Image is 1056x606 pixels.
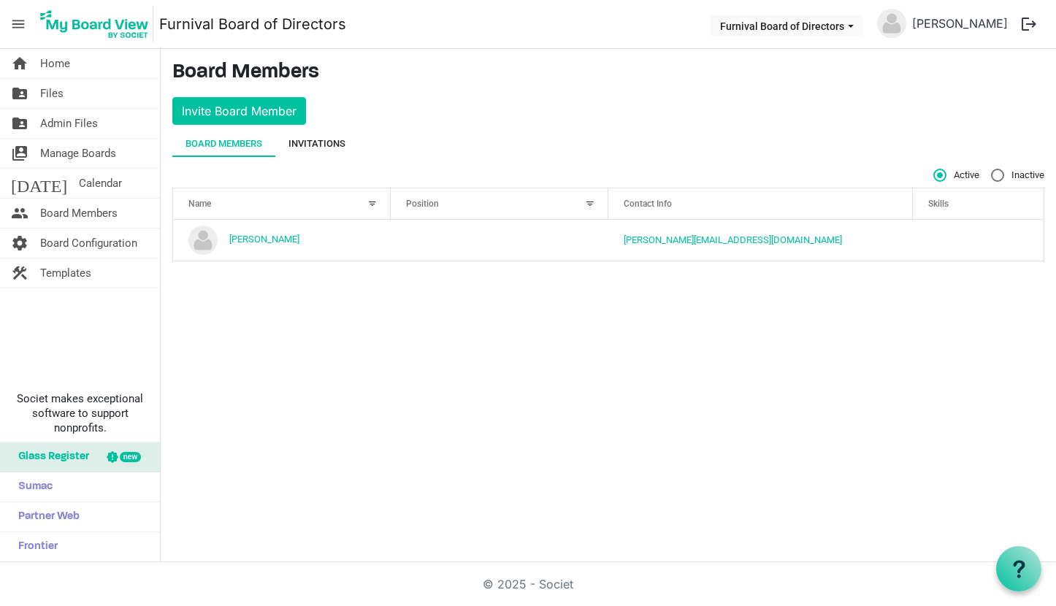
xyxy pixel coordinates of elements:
span: folder_shared [11,79,28,108]
span: Active [933,169,979,182]
div: Board Members [185,137,262,151]
span: Societ makes exceptional software to support nonprofits. [7,391,153,435]
span: people [11,199,28,228]
span: [DATE] [11,169,67,198]
span: Files [40,79,64,108]
span: Contact Info [624,199,672,209]
span: Sumac [11,472,53,502]
a: My Board View Logo [36,6,159,42]
a: [PERSON_NAME] [906,9,1014,38]
span: Board Members [40,199,118,228]
td: is template cell column header Skills [913,220,1044,261]
a: © 2025 - Societ [483,577,573,591]
span: home [11,49,28,78]
img: My Board View Logo [36,6,153,42]
span: Partner Web [11,502,80,532]
span: Board Configuration [40,229,137,258]
td: yusuf.solley@gmail.com is template cell column header Contact Info [608,220,913,261]
a: [PERSON_NAME] [229,234,299,245]
span: Templates [40,258,91,288]
img: no-profile-picture.svg [877,9,906,38]
span: Inactive [991,169,1044,182]
button: Furnival Board of Directors dropdownbutton [711,15,863,36]
div: tab-header [172,131,1044,157]
span: Glass Register [11,442,89,472]
div: Invitations [288,137,345,151]
button: Invite Board Member [172,97,306,125]
span: menu [4,10,32,38]
img: no-profile-picture.svg [188,226,218,255]
span: Home [40,49,70,78]
button: logout [1014,9,1044,39]
span: folder_shared [11,109,28,138]
span: construction [11,258,28,288]
div: new [120,452,141,462]
span: Name [188,199,211,209]
span: Position [406,199,439,209]
td: Yusuf Solley is template cell column header Name [173,220,391,261]
h3: Board Members [172,61,1044,85]
a: Furnival Board of Directors [159,9,346,39]
span: settings [11,229,28,258]
span: Calendar [79,169,122,198]
span: Admin Files [40,109,98,138]
span: Skills [928,199,949,209]
span: Manage Boards [40,139,116,168]
td: column header Position [391,220,608,261]
a: [PERSON_NAME][EMAIL_ADDRESS][DOMAIN_NAME] [624,234,842,245]
span: Frontier [11,532,58,561]
span: switch_account [11,139,28,168]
